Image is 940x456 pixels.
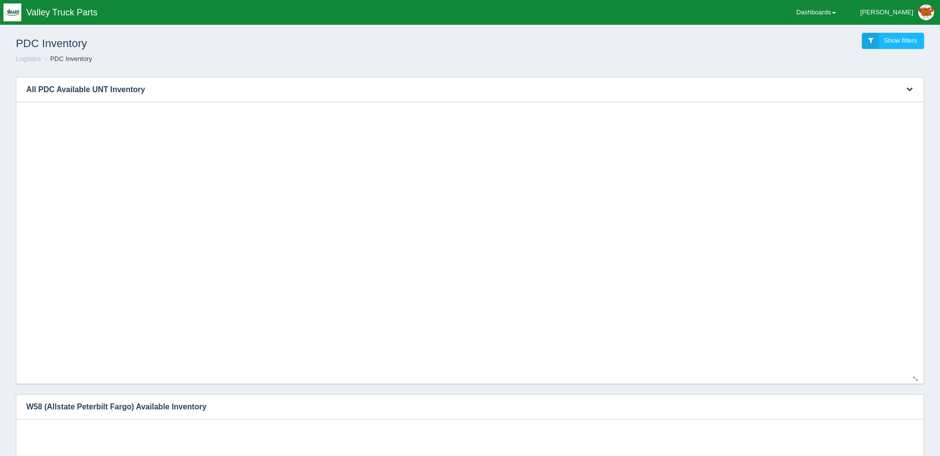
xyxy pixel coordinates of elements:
div: [PERSON_NAME] [860,2,913,22]
img: q1blfpkbivjhsugxdrfq.png [3,3,21,21]
li: PDC Inventory [43,55,92,64]
a: Logistics [16,55,41,62]
h3: W58 (Allstate Peterbilt Fargo) Available Inventory [16,395,909,419]
h3: All PDC Available UNT Inventory [16,77,893,102]
span: Valley Truck Parts [26,7,98,17]
img: Profile Picture [918,4,934,20]
a: Show filters [862,33,924,49]
h1: PDC Inventory [16,33,470,55]
span: Show filters [884,37,917,44]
